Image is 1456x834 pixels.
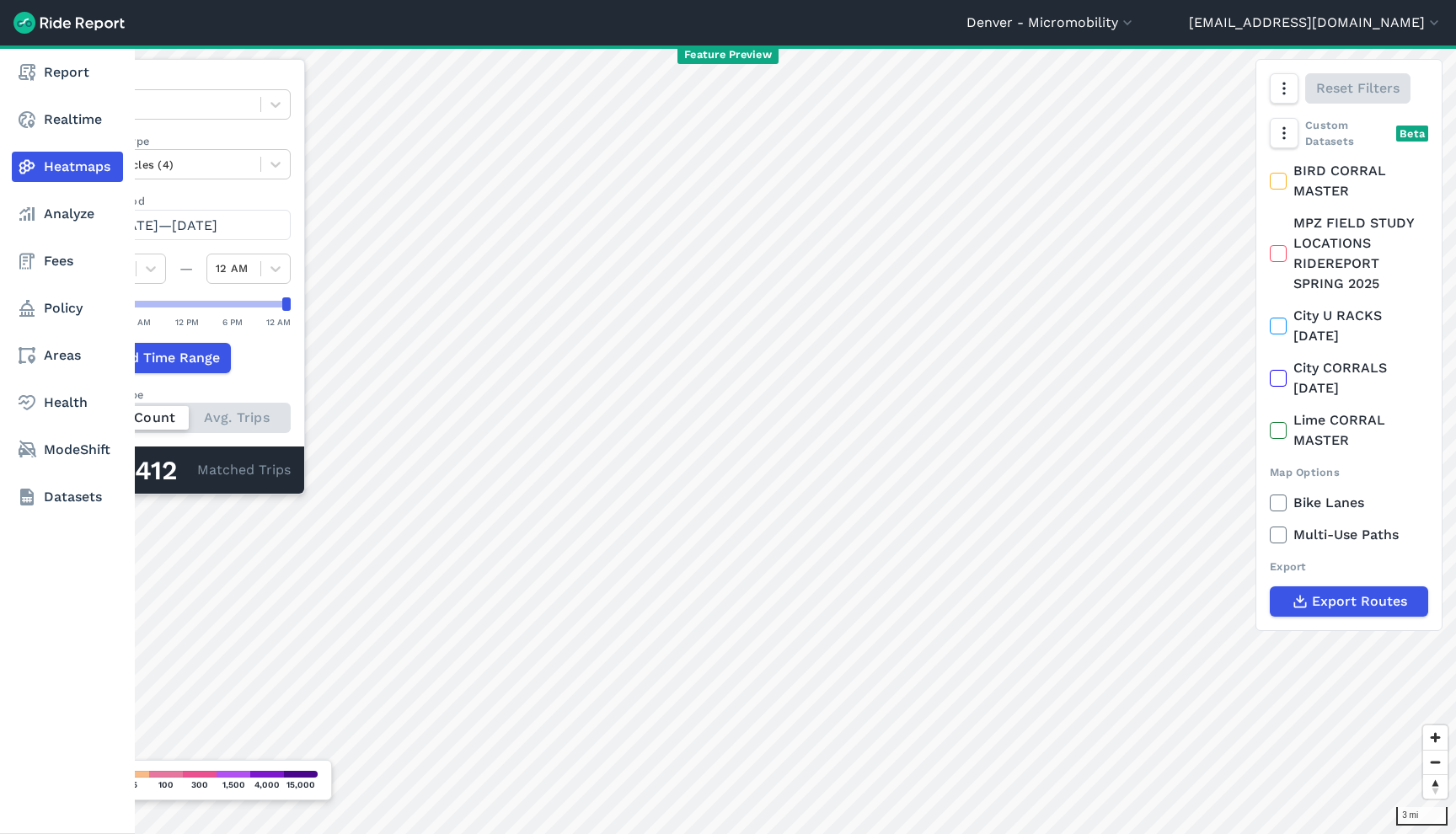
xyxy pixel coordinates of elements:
[966,13,1136,33] button: Denver - Micromobility
[1312,591,1407,612] span: Export Routes
[113,217,217,233] span: [DATE]—[DATE]
[1189,13,1443,33] button: [EMAIL_ADDRESS][DOMAIN_NAME]
[82,73,291,89] label: Data Type
[82,210,291,240] button: [DATE]—[DATE]
[1270,358,1428,398] label: City CORRALS [DATE]
[12,435,123,465] a: ModeShift
[1316,78,1400,99] span: Reset Filters
[1396,807,1448,826] div: 3 mi
[1270,586,1428,617] button: Export Routes
[677,46,779,64] span: Feature Preview
[12,340,123,371] a: Areas
[1270,161,1428,201] label: BIRD CORRAL MASTER
[1270,525,1428,545] label: Multi-Use Paths
[54,45,1456,834] canvas: Map
[12,104,123,135] a: Realtime
[222,314,243,329] div: 6 PM
[12,199,123,229] a: Analyze
[82,133,291,149] label: Vehicle Type
[266,314,291,329] div: 12 AM
[130,314,151,329] div: 6 AM
[82,387,291,403] div: Count Type
[113,348,220,368] span: Add Time Range
[12,152,123,182] a: Heatmaps
[1423,774,1448,799] button: Reset bearing to north
[1423,725,1448,750] button: Zoom in
[1270,213,1428,294] label: MPZ FIELD STUDY LOCATIONS RIDEREPORT SPRING 2025
[12,246,123,276] a: Fees
[1270,493,1428,513] label: Bike Lanes
[82,193,291,209] label: Data Period
[1270,559,1428,575] div: Export
[1270,464,1428,480] div: Map Options
[1270,410,1428,451] label: Lime CORRAL MASTER
[1396,126,1428,142] div: Beta
[12,57,123,88] a: Report
[12,293,123,323] a: Policy
[82,460,197,482] div: 724,412
[68,446,304,494] div: Matched Trips
[1270,306,1428,346] label: City U RACKS [DATE]
[1270,117,1428,149] div: Custom Datasets
[12,388,123,418] a: Health
[1305,73,1410,104] button: Reset Filters
[12,482,123,512] a: Datasets
[13,12,125,34] img: Ride Report
[1423,750,1448,774] button: Zoom out
[82,343,231,373] button: Add Time Range
[175,314,199,329] div: 12 PM
[166,259,206,279] div: —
